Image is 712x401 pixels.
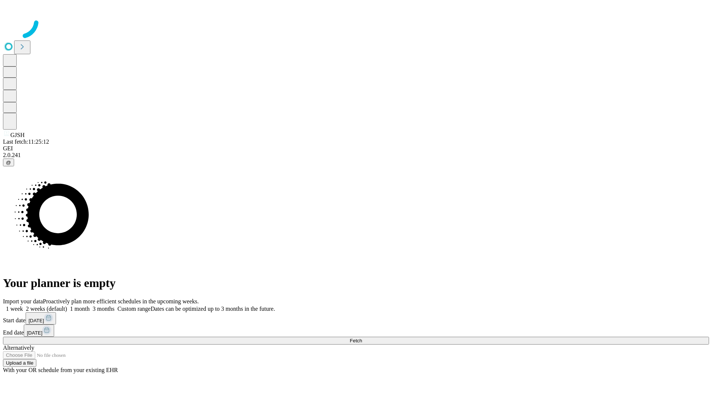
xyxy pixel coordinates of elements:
[43,298,199,304] span: Proactively plan more efficient schedules in the upcoming weeks.
[3,138,49,145] span: Last fetch: 11:25:12
[3,145,709,152] div: GEI
[3,345,34,351] span: Alternatively
[27,330,42,336] span: [DATE]
[3,276,709,290] h1: Your planner is empty
[3,312,709,325] div: Start date
[3,337,709,345] button: Fetch
[24,325,54,337] button: [DATE]
[70,306,90,312] span: 1 month
[6,160,11,165] span: @
[3,325,709,337] div: End date
[3,159,14,166] button: @
[3,152,709,159] div: 2.0.241
[3,359,36,367] button: Upload a file
[118,306,151,312] span: Custom range
[93,306,115,312] span: 3 months
[3,367,118,373] span: With your OR schedule from your existing EHR
[6,306,23,312] span: 1 week
[10,132,24,138] span: GJSH
[3,298,43,304] span: Import your data
[151,306,275,312] span: Dates can be optimized up to 3 months in the future.
[26,306,67,312] span: 2 weeks (default)
[350,338,362,343] span: Fetch
[26,312,56,325] button: [DATE]
[29,318,44,323] span: [DATE]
